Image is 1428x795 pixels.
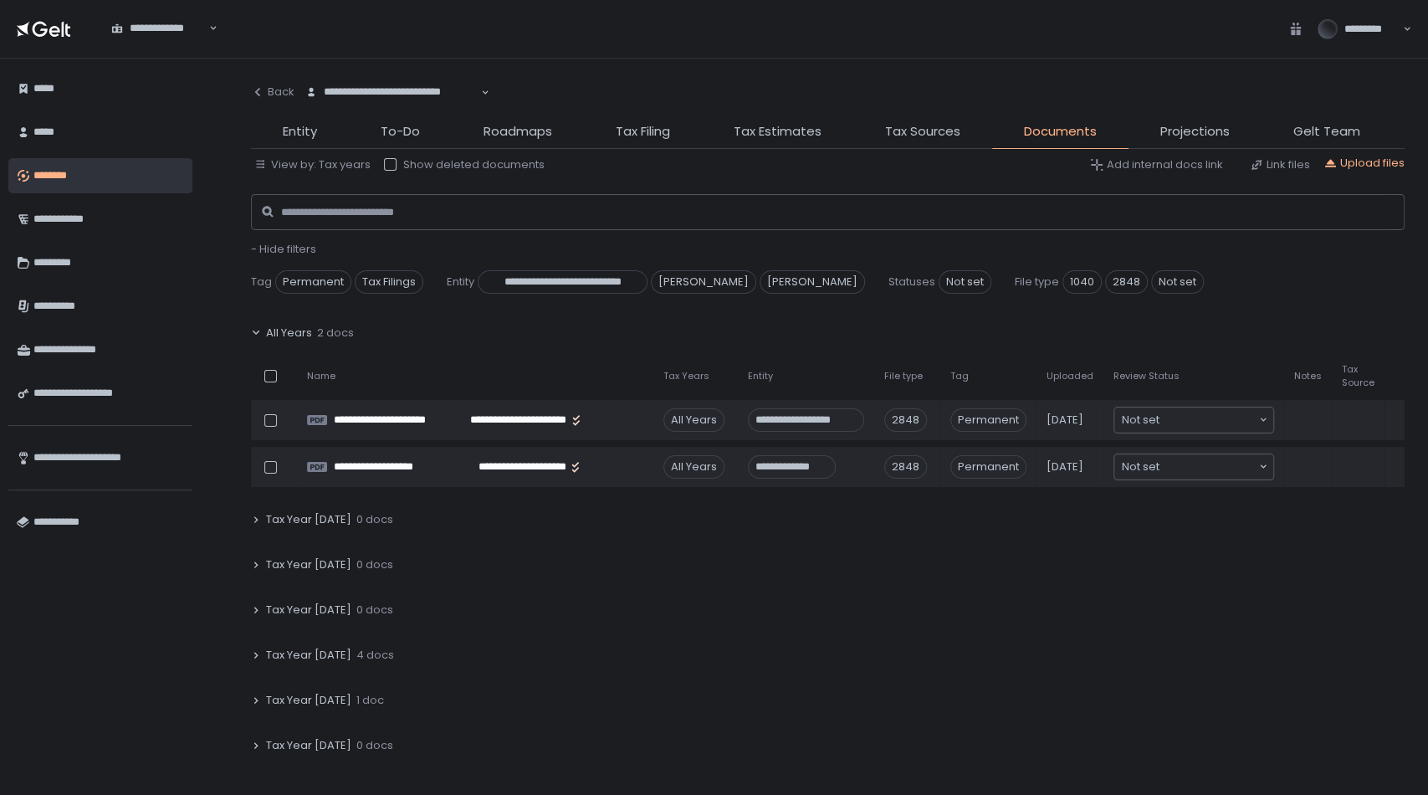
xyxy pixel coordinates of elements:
[663,408,724,432] div: All Years
[266,738,351,753] span: Tax Year [DATE]
[317,326,354,341] span: 2 docs
[266,512,351,527] span: Tax Year [DATE]
[275,270,351,294] span: Permanent
[1342,363,1374,388] span: Tax Source
[1090,157,1223,172] button: Add internal docs link
[939,270,991,294] span: Not set
[356,512,393,527] span: 0 docs
[1151,270,1204,294] span: Not set
[1047,413,1083,428] span: [DATE]
[1160,122,1230,141] span: Projections
[1122,412,1159,428] span: Not set
[616,122,670,141] span: Tax Filing
[734,122,821,141] span: Tax Estimates
[1105,270,1148,294] span: 2848
[950,408,1026,432] span: Permanent
[356,603,393,618] span: 0 docs
[1015,274,1059,290] span: File type
[254,157,371,172] button: View by: Tax years
[447,274,474,290] span: Entity
[266,693,351,708] span: Tax Year [DATE]
[251,85,294,100] div: Back
[251,75,294,109] button: Back
[884,408,927,432] div: 2848
[1323,156,1405,171] button: Upload files
[748,370,773,382] span: Entity
[1294,370,1322,382] span: Notes
[1114,408,1273,433] div: Search for option
[1159,459,1257,475] input: Search for option
[100,12,218,46] div: Search for option
[356,557,393,572] span: 0 docs
[356,738,393,753] span: 0 docs
[1062,270,1102,294] span: 1040
[950,455,1026,479] span: Permanent
[251,241,316,257] span: - Hide filters
[1159,412,1257,428] input: Search for option
[663,370,709,382] span: Tax Years
[663,455,724,479] div: All Years
[1250,157,1310,172] button: Link files
[251,242,316,257] button: - Hide filters
[294,75,489,110] div: Search for option
[266,648,351,663] span: Tax Year [DATE]
[884,370,923,382] span: File type
[266,326,312,341] span: All Years
[950,370,969,382] span: Tag
[1113,370,1180,382] span: Review Status
[884,455,927,479] div: 2848
[1024,122,1097,141] span: Documents
[1293,122,1360,141] span: Gelt Team
[651,270,756,294] span: [PERSON_NAME]
[1122,459,1159,475] span: Not set
[1114,454,1273,480] div: Search for option
[1047,370,1093,382] span: Uploaded
[355,270,423,294] span: Tax Filings
[356,693,384,708] span: 1 doc
[266,557,351,572] span: Tax Year [DATE]
[307,370,335,382] span: Name
[760,270,865,294] span: [PERSON_NAME]
[251,274,272,290] span: Tag
[885,122,960,141] span: Tax Sources
[1047,459,1083,474] span: [DATE]
[111,36,207,53] input: Search for option
[888,274,935,290] span: Statuses
[356,648,394,663] span: 4 docs
[283,122,317,141] span: Entity
[305,100,479,116] input: Search for option
[381,122,420,141] span: To-Do
[266,603,351,618] span: Tax Year [DATE]
[484,122,552,141] span: Roadmaps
